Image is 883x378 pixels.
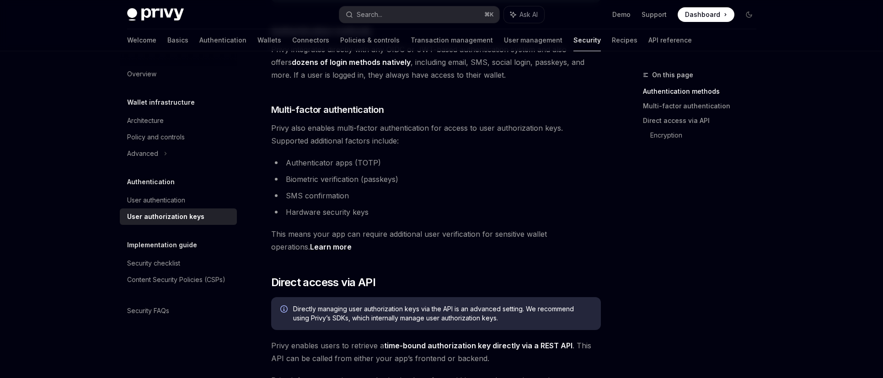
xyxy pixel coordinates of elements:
[648,29,692,51] a: API reference
[271,189,601,202] li: SMS confirmation
[310,242,352,252] a: Learn more
[411,29,493,51] a: Transaction management
[271,228,601,253] span: This means your app can require additional user verification for sensitive wallet operations.
[120,112,237,129] a: Architecture
[271,275,375,290] span: Direct access via API
[742,7,756,22] button: Toggle dark mode
[127,258,180,269] div: Security checklist
[612,10,631,19] a: Demo
[127,8,184,21] img: dark logo
[280,305,289,314] svg: Info
[642,10,667,19] a: Support
[643,113,764,128] a: Direct access via API
[271,122,601,147] span: Privy also enables multi-factor authentication for access to user authorization keys. Supported a...
[199,29,246,51] a: Authentication
[484,11,494,18] span: ⌘ K
[120,66,237,82] a: Overview
[685,10,720,19] span: Dashboard
[120,255,237,272] a: Security checklist
[519,10,538,19] span: Ask AI
[127,274,225,285] div: Content Security Policies (CSPs)
[257,29,281,51] a: Wallets
[271,43,601,81] span: Privy integrates directly with any OIDC or JWT-based authentication system and also offers , incl...
[271,156,601,169] li: Authenticator apps (TOTP)
[127,29,156,51] a: Welcome
[127,97,195,108] h5: Wallet infrastructure
[271,173,601,186] li: Biometric verification (passkeys)
[127,305,169,316] div: Security FAQs
[292,29,329,51] a: Connectors
[504,29,562,51] a: User management
[339,6,499,23] button: Search...⌘K
[678,7,734,22] a: Dashboard
[127,211,204,222] div: User authorization keys
[271,339,601,365] span: Privy enables users to retrieve a . This API can be called from either your app’s frontend or bac...
[127,132,185,143] div: Policy and controls
[292,58,411,67] a: dozens of login methods natively
[293,304,592,323] span: Directly managing user authorization keys via the API is an advanced setting. We recommend using ...
[504,6,544,23] button: Ask AI
[384,341,573,350] strong: time-bound authorization key directly via a REST API
[127,195,185,206] div: User authentication
[120,129,237,145] a: Policy and controls
[652,69,693,80] span: On this page
[120,272,237,288] a: Content Security Policies (CSPs)
[340,29,400,51] a: Policies & controls
[612,29,637,51] a: Recipes
[643,99,764,113] a: Multi-factor authentication
[643,84,764,99] a: Authentication methods
[357,9,382,20] div: Search...
[650,128,764,143] a: Encryption
[120,208,237,225] a: User authorization keys
[120,303,237,319] a: Security FAQs
[271,206,601,218] li: Hardware security keys
[127,69,156,80] div: Overview
[127,240,197,250] h5: Implementation guide
[271,103,384,116] span: Multi-factor authentication
[573,29,601,51] a: Security
[120,192,237,208] a: User authentication
[127,176,175,187] h5: Authentication
[127,115,164,126] div: Architecture
[127,148,158,159] div: Advanced
[167,29,188,51] a: Basics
